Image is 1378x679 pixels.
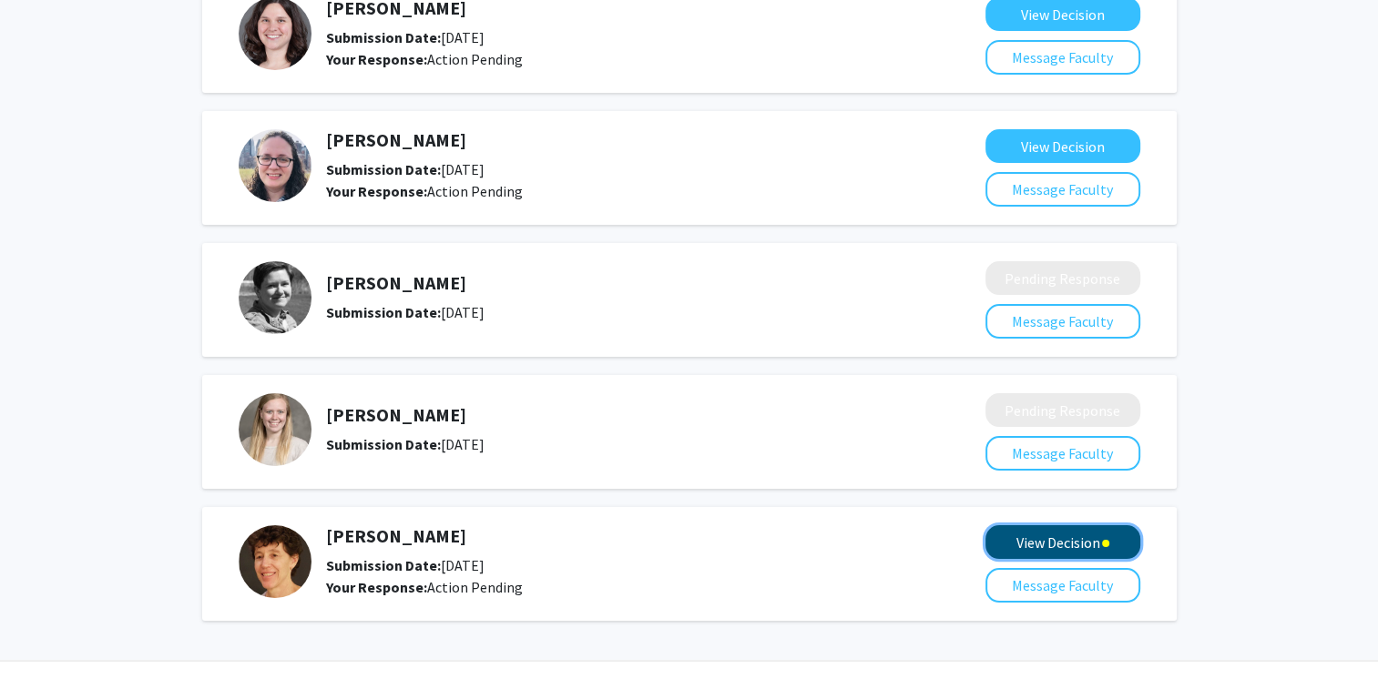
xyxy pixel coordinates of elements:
[326,50,427,68] b: Your Response:
[985,180,1140,198] a: Message Faculty
[326,160,441,178] b: Submission Date:
[326,26,889,48] div: [DATE]
[326,48,889,70] div: Action Pending
[326,576,889,598] div: Action Pending
[326,182,427,200] b: Your Response:
[326,556,441,574] b: Submission Date:
[326,301,889,323] div: [DATE]
[326,272,889,294] h5: [PERSON_NAME]
[326,404,889,426] h5: [PERSON_NAME]
[985,576,1140,594] a: Message Faculty
[239,261,311,334] img: Profile Picture
[985,40,1140,75] button: Message Faculty
[985,525,1140,559] button: View Decision
[14,597,77,665] iframe: Chat
[239,393,311,466] img: Profile Picture
[985,48,1140,66] a: Message Faculty
[326,525,889,547] h5: [PERSON_NAME]
[326,578,427,596] b: Your Response:
[326,129,889,151] h5: [PERSON_NAME]
[985,568,1140,603] button: Message Faculty
[326,28,441,46] b: Submission Date:
[985,444,1140,462] a: Message Faculty
[985,393,1140,427] button: Pending Response
[326,433,889,455] div: [DATE]
[239,525,311,598] img: Profile Picture
[326,180,889,202] div: Action Pending
[326,554,889,576] div: [DATE]
[985,436,1140,471] button: Message Faculty
[326,435,441,453] b: Submission Date:
[326,158,889,180] div: [DATE]
[985,304,1140,339] button: Message Faculty
[326,303,441,321] b: Submission Date:
[239,129,311,202] img: Profile Picture
[985,261,1140,295] button: Pending Response
[985,172,1140,207] button: Message Faculty
[985,129,1140,163] button: View Decision
[985,312,1140,330] a: Message Faculty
